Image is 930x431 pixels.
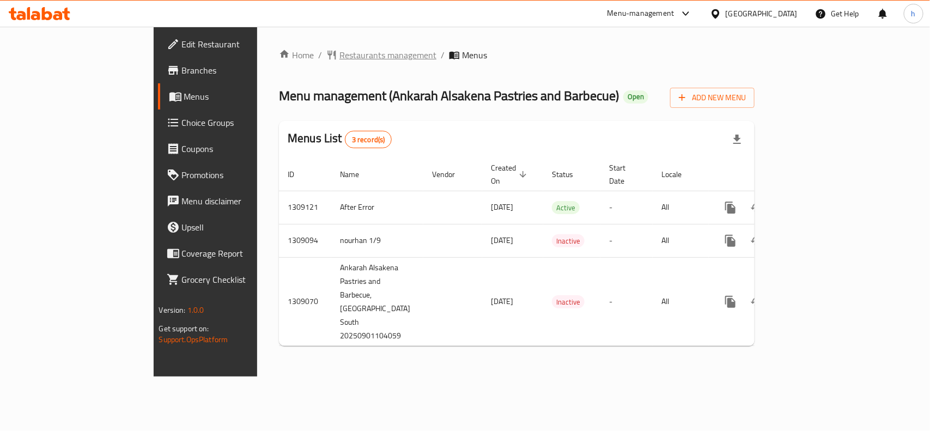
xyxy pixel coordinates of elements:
[552,201,580,214] div: Active
[552,234,585,247] div: Inactive
[661,168,696,181] span: Locale
[339,48,436,62] span: Restaurants management
[158,57,309,83] a: Branches
[609,161,640,187] span: Start Date
[182,38,300,51] span: Edit Restaurant
[600,191,653,224] td: -
[709,158,831,191] th: Actions
[159,332,228,347] a: Support.OpsPlatform
[158,266,309,293] a: Grocery Checklist
[331,191,423,224] td: After Error
[911,8,916,20] span: h
[345,135,392,145] span: 3 record(s)
[159,303,186,317] span: Version:
[552,168,587,181] span: Status
[158,110,309,136] a: Choice Groups
[158,240,309,266] a: Coverage Report
[345,131,392,148] div: Total records count
[653,191,709,224] td: All
[182,64,300,77] span: Branches
[432,168,469,181] span: Vendor
[744,289,770,315] button: Change Status
[600,257,653,346] td: -
[288,130,392,148] h2: Menus List
[182,221,300,234] span: Upsell
[182,273,300,286] span: Grocery Checklist
[491,233,513,247] span: [DATE]
[724,126,750,153] div: Export file
[187,303,204,317] span: 1.0.0
[182,142,300,155] span: Coupons
[607,7,674,20] div: Menu-management
[552,296,585,308] span: Inactive
[182,168,300,181] span: Promotions
[491,200,513,214] span: [DATE]
[182,195,300,208] span: Menu disclaimer
[744,195,770,221] button: Change Status
[318,48,322,62] li: /
[623,92,648,101] span: Open
[279,48,755,62] nav: breadcrumb
[653,257,709,346] td: All
[279,83,619,108] span: Menu management ( Ankarah Alsakena Pastries and Barbecue )
[340,168,373,181] span: Name
[679,91,746,105] span: Add New Menu
[441,48,445,62] li: /
[331,224,423,257] td: nourhan 1/9
[653,224,709,257] td: All
[182,116,300,129] span: Choice Groups
[462,48,487,62] span: Menus
[158,162,309,188] a: Promotions
[159,321,209,336] span: Get support on:
[279,158,831,347] table: enhanced table
[331,257,423,346] td: Ankarah Alsakena Pastries and Barbecue,[GEOGRAPHIC_DATA] South 20250901104059
[552,202,580,214] span: Active
[552,295,585,308] div: Inactive
[182,247,300,260] span: Coverage Report
[552,235,585,247] span: Inactive
[491,161,530,187] span: Created On
[158,214,309,240] a: Upsell
[726,8,798,20] div: [GEOGRAPHIC_DATA]
[744,228,770,254] button: Change Status
[158,83,309,110] a: Menus
[718,228,744,254] button: more
[670,88,755,108] button: Add New Menu
[718,195,744,221] button: more
[718,289,744,315] button: more
[491,294,513,308] span: [DATE]
[326,48,436,62] a: Restaurants management
[158,31,309,57] a: Edit Restaurant
[184,90,300,103] span: Menus
[158,136,309,162] a: Coupons
[600,224,653,257] td: -
[288,168,308,181] span: ID
[158,188,309,214] a: Menu disclaimer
